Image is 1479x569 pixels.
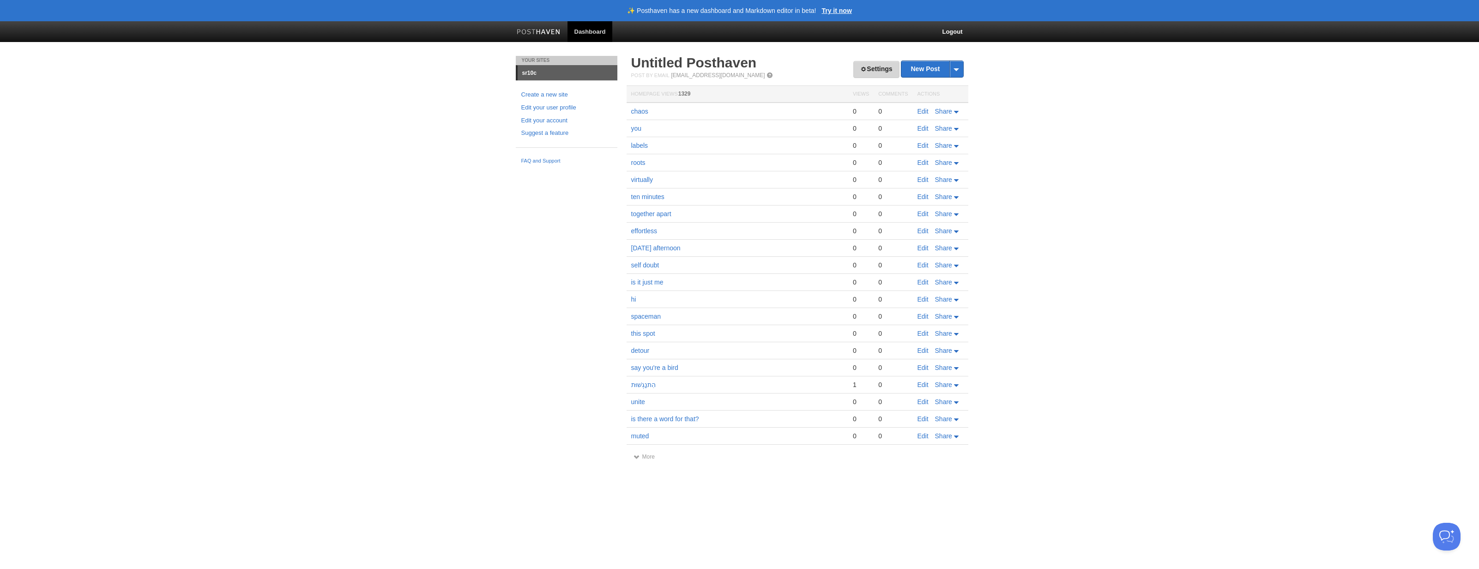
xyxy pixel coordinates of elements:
[918,261,929,269] a: Edit
[631,227,658,235] a: effortless
[878,329,908,338] div: 0
[631,55,757,70] a: Untitled Posthaven
[918,432,929,440] a: Edit
[631,193,664,200] a: ten minutes
[918,210,929,218] a: Edit
[853,124,869,133] div: 0
[878,295,908,303] div: 0
[853,141,869,150] div: 0
[935,125,952,132] span: Share
[518,66,617,80] a: sr10c
[935,296,952,303] span: Share
[878,244,908,252] div: 0
[878,193,908,201] div: 0
[878,158,908,167] div: 0
[521,90,612,100] a: Create a new site
[853,295,869,303] div: 0
[918,398,929,406] a: Edit
[918,227,929,235] a: Edit
[631,244,681,252] a: [DATE] afternoon
[935,244,952,252] span: Share
[918,125,929,132] a: Edit
[853,381,869,389] div: 1
[918,278,929,286] a: Edit
[878,432,908,440] div: 0
[878,278,908,286] div: 0
[521,157,612,165] a: FAQ and Support
[631,381,656,388] a: הִתנַגְשׁוּת
[918,330,929,337] a: Edit
[853,415,869,423] div: 0
[935,193,952,200] span: Share
[853,61,899,78] a: Settings
[521,116,612,126] a: Edit your account
[631,313,661,320] a: spaceman
[935,398,952,406] span: Share
[935,364,952,371] span: Share
[878,398,908,406] div: 0
[935,330,952,337] span: Share
[631,73,670,78] span: Post by Email
[521,103,612,113] a: Edit your user profile
[853,193,869,201] div: 0
[567,21,613,42] a: Dashboard
[935,381,952,388] span: Share
[631,330,655,337] a: this spot
[935,210,952,218] span: Share
[918,108,929,115] a: Edit
[913,86,968,103] th: Actions
[853,261,869,269] div: 0
[878,381,908,389] div: 0
[918,415,929,423] a: Edit
[918,244,929,252] a: Edit
[935,159,952,166] span: Share
[853,312,869,321] div: 0
[853,346,869,355] div: 0
[901,61,963,77] a: New Post
[918,176,929,183] a: Edit
[878,346,908,355] div: 0
[521,128,612,138] a: Suggest a feature
[935,278,952,286] span: Share
[631,432,649,440] a: muted
[853,244,869,252] div: 0
[878,176,908,184] div: 0
[853,432,869,440] div: 0
[918,313,929,320] a: Edit
[853,176,869,184] div: 0
[935,21,969,42] a: Logout
[853,227,869,235] div: 0
[918,159,929,166] a: Edit
[848,86,874,103] th: Views
[631,347,650,354] a: detour
[878,210,908,218] div: 0
[918,193,929,200] a: Edit
[935,227,952,235] span: Share
[631,176,653,183] a: virtually
[918,296,929,303] a: Edit
[935,261,952,269] span: Share
[878,124,908,133] div: 0
[631,296,636,303] a: hi
[853,398,869,406] div: 0
[878,107,908,115] div: 0
[918,364,929,371] a: Edit
[878,312,908,321] div: 0
[631,142,648,149] a: labels
[634,454,655,460] a: More
[935,347,952,354] span: Share
[516,56,617,65] li: Your Sites
[1433,523,1461,551] iframe: Help Scout Beacon - Open
[631,108,648,115] a: chaos
[935,432,952,440] span: Share
[678,91,691,97] span: 1329
[878,415,908,423] div: 0
[918,142,929,149] a: Edit
[631,278,664,286] a: is it just me
[935,176,952,183] span: Share
[918,381,929,388] a: Edit
[878,141,908,150] div: 0
[853,107,869,115] div: 0
[874,86,912,103] th: Comments
[935,108,952,115] span: Share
